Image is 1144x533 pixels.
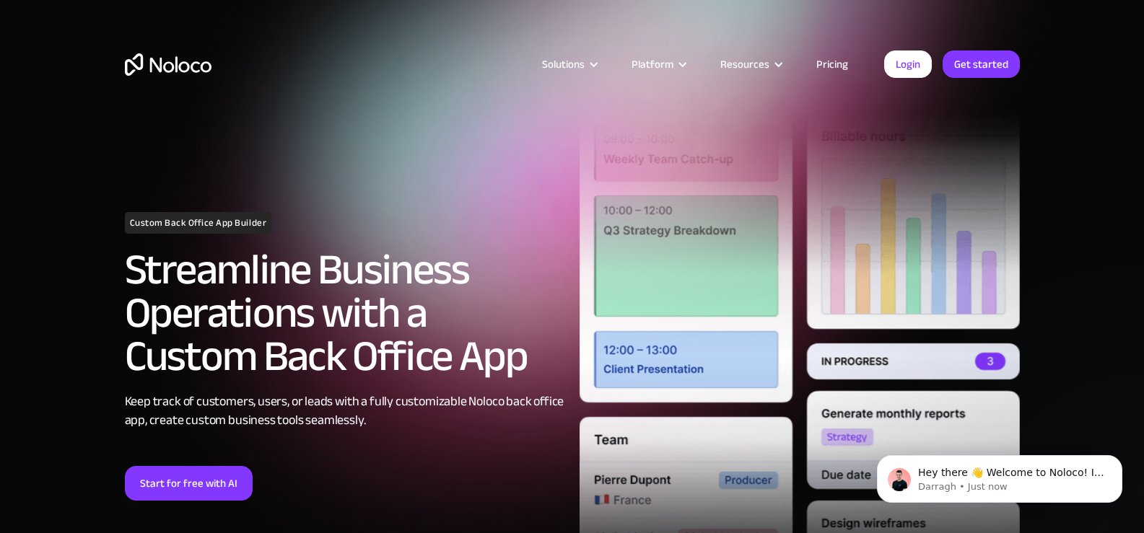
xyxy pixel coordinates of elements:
div: Resources [720,55,769,74]
div: Resources [702,55,798,74]
div: Solutions [542,55,585,74]
div: Platform [632,55,673,74]
a: Pricing [798,55,866,74]
iframe: Intercom notifications message [855,425,1144,526]
a: home [125,53,211,76]
div: Keep track of customers, users, or leads with a fully customizable Noloco back office app, create... [125,392,565,430]
a: Get started [943,50,1020,78]
a: Login [884,50,932,78]
a: Start for free with AI [125,466,253,501]
div: Solutions [524,55,614,74]
div: Platform [614,55,702,74]
h1: Custom Back Office App Builder [125,212,272,234]
h2: Streamline Business Operations with a Custom Back Office App [125,248,565,378]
